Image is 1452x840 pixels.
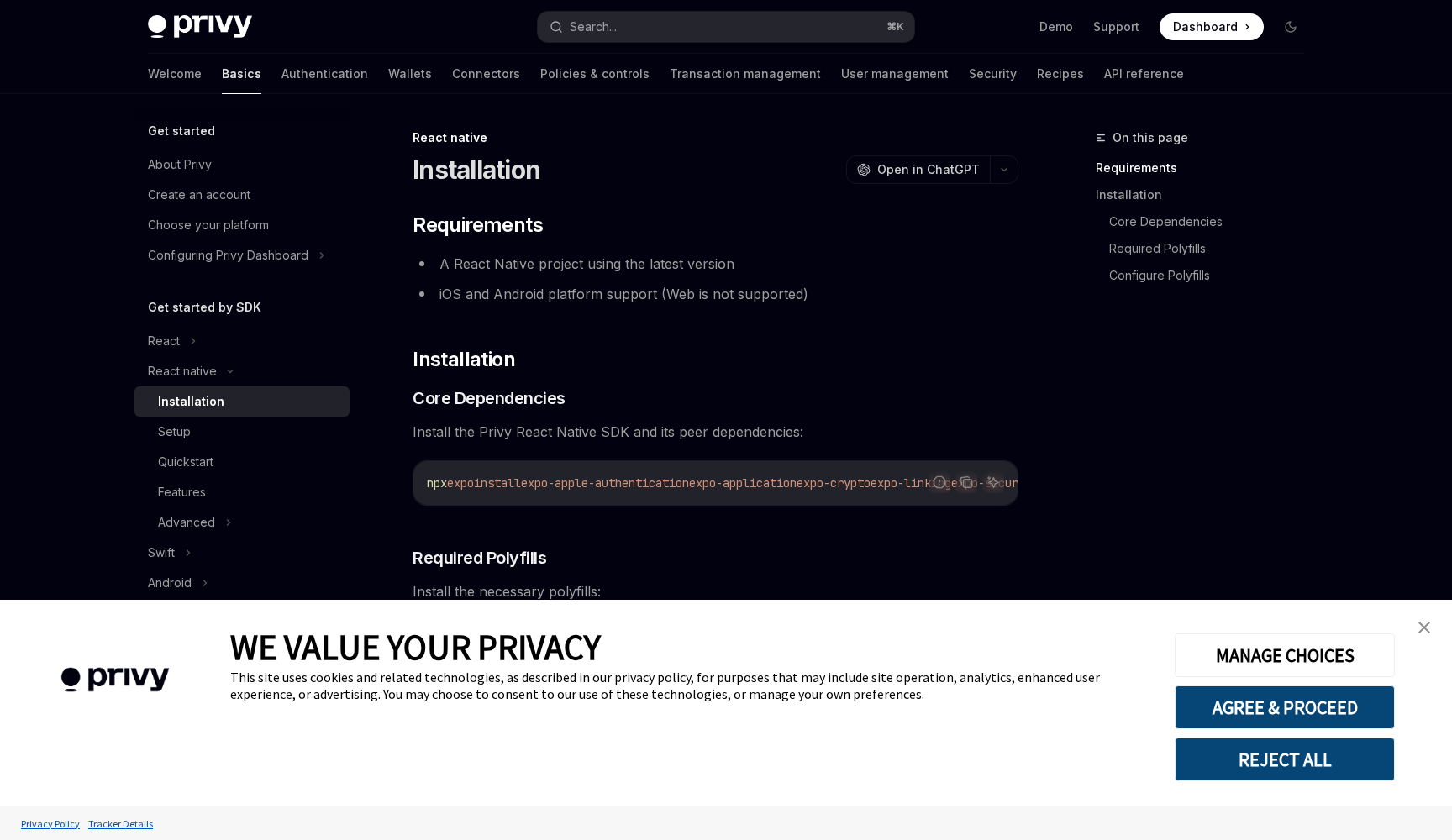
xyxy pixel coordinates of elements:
span: expo [447,475,474,491]
a: Connectors [452,54,520,94]
span: On this page [1113,128,1188,148]
span: expo-crypto [797,475,871,491]
div: Choose your platform [148,215,269,235]
div: Swift [148,543,175,563]
button: Search...⌘K [538,12,914,42]
span: expo-apple-authentication [521,475,689,491]
div: Quickstart [158,452,213,472]
span: expo-application [689,475,797,491]
img: close banner [1418,622,1430,633]
a: Welcome [148,54,202,94]
a: Support [1093,18,1139,35]
img: dark logo [148,15,252,39]
a: Requirements [1096,155,1318,181]
span: ⌘ K [886,20,904,34]
button: Report incorrect code [929,471,950,493]
div: Installation [158,391,224,412]
img: company logo [25,643,205,717]
span: Install the necessary polyfills: [413,580,1018,603]
a: Demo [1039,18,1073,35]
div: React native [413,129,1018,146]
span: expo-secure-store [951,475,1065,491]
div: React native [148,361,217,381]
a: Installation [134,386,350,417]
span: expo-linking [871,475,951,491]
span: Installation [413,346,515,373]
a: Quickstart [134,447,350,477]
h5: Get started [148,121,215,141]
a: Features [134,477,350,507]
span: Open in ChatGPT [877,161,980,178]
button: Copy the contents from the code block [955,471,977,493]
a: Security [969,54,1017,94]
div: This site uses cookies and related technologies, as described in our privacy policy, for purposes... [230,669,1149,702]
button: Open in ChatGPT [846,155,990,184]
a: Core Dependencies [1109,208,1318,235]
a: Create an account [134,180,350,210]
div: Create an account [148,185,250,205]
button: MANAGE CHOICES [1175,633,1395,677]
div: React [148,331,180,351]
a: Installation [1096,181,1318,208]
div: Android [148,573,192,593]
a: Dashboard [1160,13,1264,40]
li: A React Native project using the latest version [413,252,1018,276]
span: Dashboard [1173,18,1238,35]
span: npx [427,475,447,491]
a: User management [841,54,949,94]
div: Features [158,482,206,502]
a: Required Polyfills [1109,235,1318,262]
button: Toggle dark mode [1277,13,1304,40]
a: Choose your platform [134,210,350,240]
div: Search... [570,17,617,37]
button: Ask AI [982,471,1004,493]
div: Setup [158,422,191,442]
h5: Get started by SDK [148,297,261,318]
span: Required Polyfills [413,546,546,570]
a: Policies & controls [540,54,650,94]
button: AGREE & PROCEED [1175,685,1395,729]
a: Basics [222,54,261,94]
a: About Privy [134,150,350,180]
div: Advanced [158,512,215,533]
a: API reference [1104,54,1184,94]
a: Authentication [281,54,368,94]
span: Requirements [413,212,543,239]
a: Setup [134,417,350,447]
a: Privacy Policy [17,809,84,838]
a: Tracker Details [84,809,157,838]
span: Install the Privy React Native SDK and its peer dependencies: [413,420,1018,444]
div: About Privy [148,155,212,175]
div: Configuring Privy Dashboard [148,245,308,265]
span: WE VALUE YOUR PRIVACY [230,625,601,669]
span: Core Dependencies [413,386,566,410]
span: install [474,475,521,491]
a: Configure Polyfills [1109,262,1318,289]
a: close banner [1407,611,1441,644]
a: Transaction management [670,54,821,94]
li: iOS and Android platform support (Web is not supported) [413,282,1018,306]
a: Recipes [1037,54,1084,94]
h1: Installation [413,155,540,185]
button: REJECT ALL [1175,738,1395,781]
a: Wallets [388,54,432,94]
